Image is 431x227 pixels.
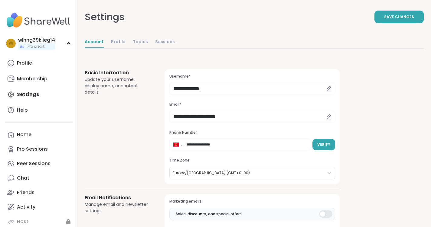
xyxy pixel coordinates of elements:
[17,160,51,167] div: Peer Sessions
[133,36,148,48] a: Topics
[5,72,72,86] a: Membership
[169,102,335,107] h3: Email*
[155,36,175,48] a: Sessions
[312,139,335,150] button: Verify
[17,60,32,66] div: Profile
[17,75,47,82] div: Membership
[17,218,28,225] div: Host
[5,142,72,156] a: Pro Sessions
[5,10,72,31] img: ShareWell Nav Logo
[85,69,150,76] h3: Basic Information
[5,185,72,200] a: Friends
[17,107,28,113] div: Help
[5,171,72,185] a: Chat
[18,37,55,43] div: wlhng39klieg14
[25,44,44,49] span: 1 Pro credit
[17,131,31,138] div: Home
[17,175,29,181] div: Chat
[17,146,48,152] div: Pro Sessions
[384,14,414,20] span: Save Changes
[17,189,34,196] div: Friends
[169,74,335,79] h3: Username*
[5,156,72,171] a: Peer Sessions
[111,36,126,48] a: Profile
[5,127,72,142] a: Home
[5,200,72,214] a: Activity
[169,199,335,204] h3: Marketing emails
[85,201,150,214] div: Manage email and newsletter settings
[176,211,242,217] span: Sales, discounts, and special offers
[8,40,14,47] span: w
[317,142,330,147] span: Verify
[85,194,150,201] h3: Email Notifications
[85,76,150,95] div: Update your username, display name, or contact details
[17,204,35,210] div: Activity
[169,158,335,163] h3: Time Zone
[169,130,335,135] h3: Phone Number
[5,56,72,70] a: Profile
[85,36,104,48] a: Account
[5,103,72,117] a: Help
[85,10,125,24] div: Settings
[374,11,424,23] button: Save Changes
